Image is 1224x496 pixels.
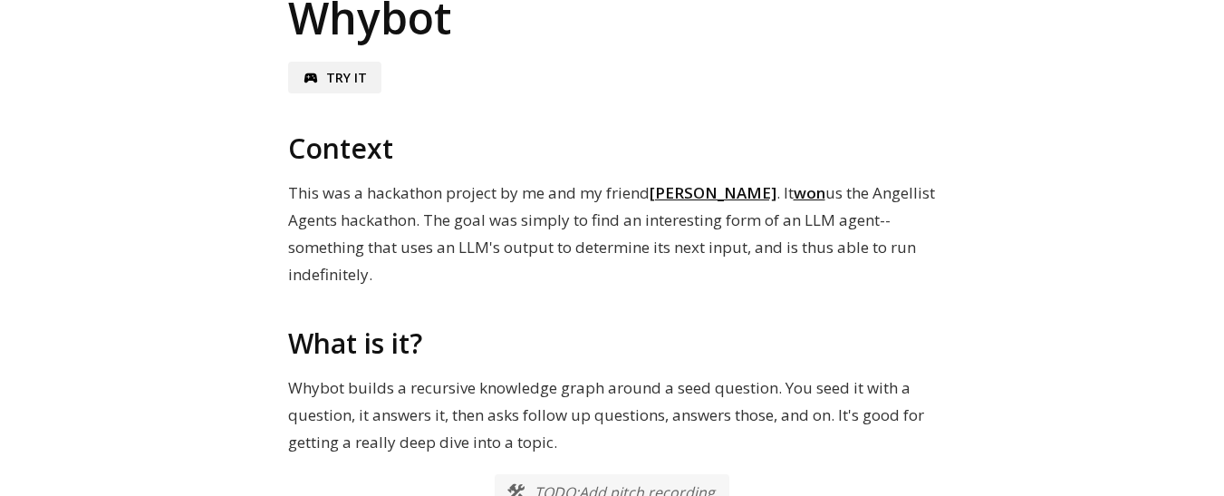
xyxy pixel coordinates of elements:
span: sports_esports [303,70,319,86]
span: Try it [326,69,367,86]
a: won [794,182,825,203]
a: sports_esportsTry it [288,62,381,93]
p: This was a hackathon project by me and my friend . It us the Angellist Agents hackathon. The goal... [288,180,937,288]
h2: What is it? [288,325,937,362]
a: [PERSON_NAME] [650,182,776,203]
p: Whybot builds a recursive knowledge graph around a seed question. You seed it with a question, it... [288,374,937,456]
h2: Context [288,130,937,167]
